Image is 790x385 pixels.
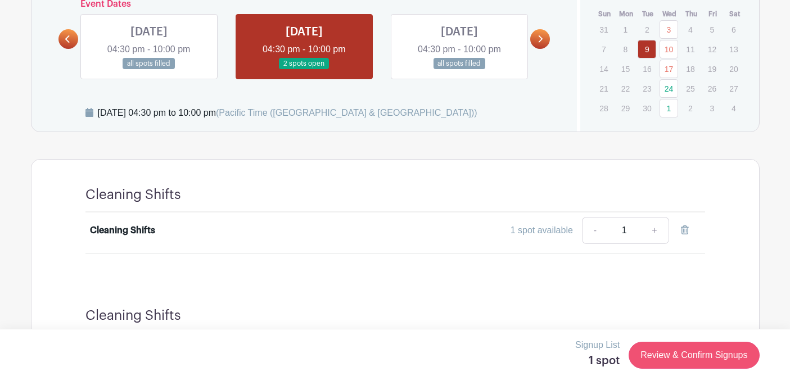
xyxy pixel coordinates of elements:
a: 9 [638,40,656,58]
p: 31 [594,21,613,38]
a: 24 [660,79,678,98]
div: Cleaning Shifts [90,224,155,237]
p: Signup List [575,338,620,352]
p: 23 [638,80,656,97]
p: 16 [638,60,656,78]
p: 30 [638,99,656,117]
p: 28 [594,99,613,117]
th: Mon [616,8,638,20]
h5: 1 spot [575,354,620,368]
p: 4 [724,99,743,117]
p: 6 [724,21,743,38]
th: Sun [594,8,616,20]
p: 1 [616,21,635,38]
p: 13 [724,40,743,58]
th: Wed [659,8,681,20]
p: 26 [703,80,721,97]
p: 27 [724,80,743,97]
p: 22 [616,80,635,97]
th: Thu [680,8,702,20]
p: 2 [638,21,656,38]
div: [DATE] 04:30 pm to 10:00 pm [98,106,477,120]
th: Sat [724,8,746,20]
p: 3 [703,99,721,117]
p: 21 [594,80,613,97]
p: 18 [681,60,699,78]
span: (Pacific Time ([GEOGRAPHIC_DATA] & [GEOGRAPHIC_DATA])) [216,108,477,117]
th: Fri [702,8,724,20]
p: 12 [703,40,721,58]
h4: Cleaning Shifts [85,307,181,324]
p: 20 [724,60,743,78]
h4: Cleaning Shifts [85,187,181,203]
p: 8 [616,40,635,58]
div: 1 spot available [511,224,573,237]
a: 10 [660,40,678,58]
p: 5 [703,21,721,38]
p: 29 [616,99,635,117]
p: 2 [681,99,699,117]
p: 19 [703,60,721,78]
a: 3 [660,20,678,39]
a: Review & Confirm Signups [629,342,759,369]
th: Tue [637,8,659,20]
p: 11 [681,40,699,58]
p: 4 [681,21,699,38]
a: 17 [660,60,678,78]
a: - [582,217,608,244]
a: + [640,217,669,244]
a: 1 [660,99,678,117]
p: 7 [594,40,613,58]
p: 14 [594,60,613,78]
p: 25 [681,80,699,97]
p: 15 [616,60,635,78]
